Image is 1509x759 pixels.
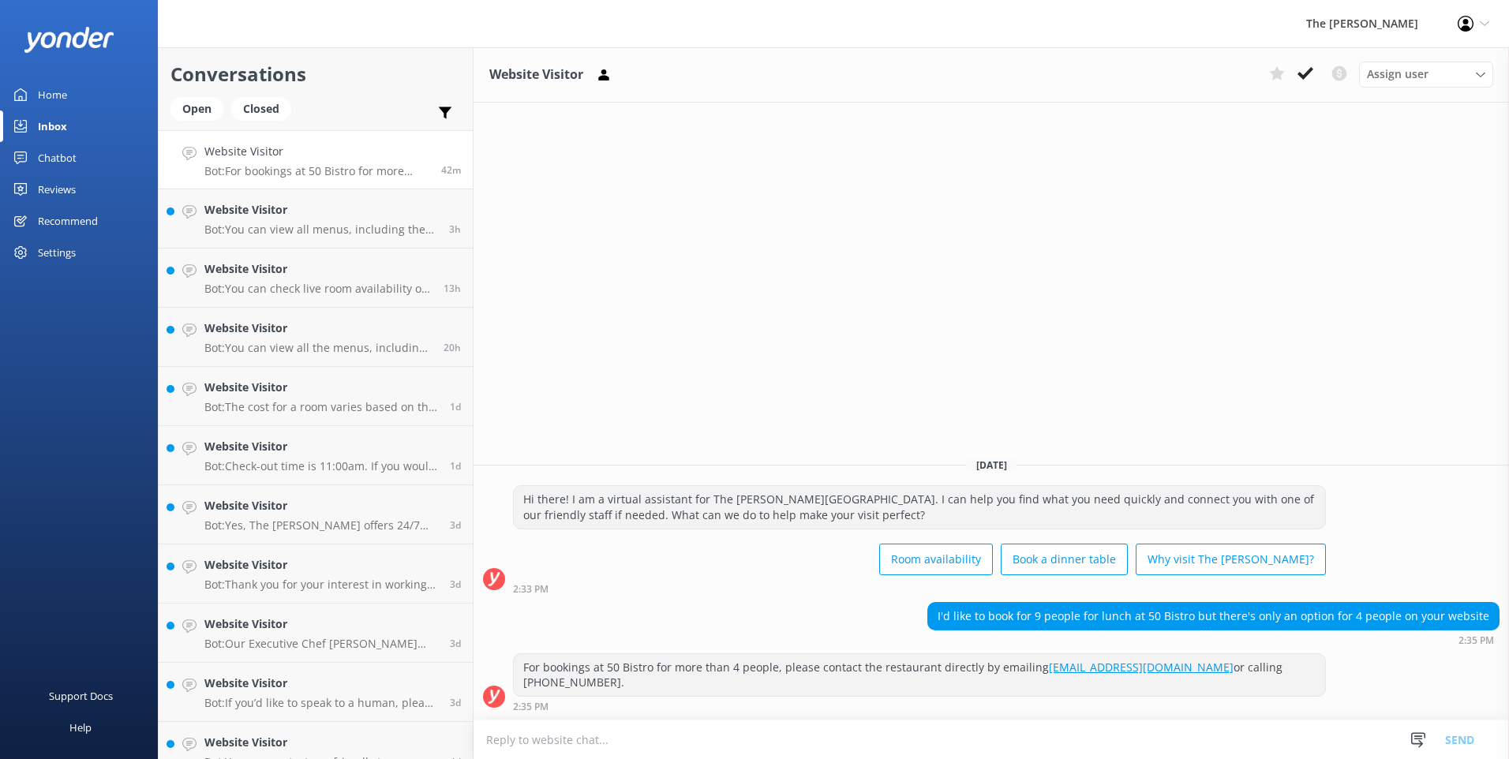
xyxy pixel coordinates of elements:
div: Inbox [38,110,67,142]
a: Website VisitorBot:You can view all the menus, including the room service menu, at [URL][DOMAIN_N... [159,308,473,367]
p: Bot: Check-out time is 11:00am. If you would like to request a late check-out, please contact Rec... [204,459,438,473]
a: Closed [231,99,299,117]
img: yonder-white-logo.png [24,27,114,53]
p: Bot: For bookings at 50 Bistro for more than 4 people, please contact the restaurant directly by ... [204,164,429,178]
h4: Website Visitor [204,320,432,337]
h3: Website Visitor [489,65,583,85]
h4: Website Visitor [204,143,429,160]
span: Oct 15 2025 12:13pm (UTC +13:00) Pacific/Auckland [449,222,461,236]
h4: Website Visitor [204,260,432,278]
strong: 2:33 PM [513,585,549,594]
div: Oct 15 2025 02:35pm (UTC +13:00) Pacific/Auckland [927,634,1500,645]
div: Oct 15 2025 02:33pm (UTC +13:00) Pacific/Auckland [513,583,1326,594]
a: Website VisitorBot:Check-out time is 11:00am. If you would like to request a late check-out, plea... [159,426,473,485]
p: Bot: You can view all menus, including the Christmas lunch menu, at [URL][DOMAIN_NAME]. [204,222,437,237]
h4: Website Visitor [204,734,438,751]
strong: 2:35 PM [1458,636,1494,645]
div: Assign User [1359,62,1493,87]
h4: Website Visitor [204,615,438,633]
span: Oct 14 2025 11:17am (UTC +13:00) Pacific/Auckland [450,400,461,413]
h4: Website Visitor [204,438,438,455]
p: Bot: If you’d like to speak to a human, please contact our friendly team on [PHONE_NUMBER] or ema... [204,696,438,710]
strong: 2:35 PM [513,702,549,712]
p: Bot: Our Executive Chef [PERSON_NAME] leads the cuisine team in designing seasonal menus using th... [204,637,438,651]
h4: Website Visitor [204,556,438,574]
a: Website VisitorBot:You can view all menus, including the Christmas lunch menu, at [URL][DOMAIN_NA... [159,189,473,249]
p: Bot: You can check live room availability on our website at [URL][DOMAIN_NAME]. If no rooms are a... [204,282,432,296]
div: Settings [38,237,76,268]
a: Website VisitorBot:Yes, The [PERSON_NAME] offers 24/7 room service, so you can enjoy high tea in ... [159,485,473,544]
a: Website VisitorBot:If you’d like to speak to a human, please contact our friendly team on [PHONE_... [159,663,473,722]
button: Why visit The [PERSON_NAME]? [1136,544,1326,575]
span: Assign user [1367,65,1428,83]
a: [EMAIL_ADDRESS][DOMAIN_NAME] [1049,660,1234,675]
div: For bookings at 50 Bistro for more than 4 people, please contact the restaurant directly by email... [514,654,1325,696]
div: Help [69,712,92,743]
div: Reviews [38,174,76,205]
p: Bot: The cost for a room varies based on the type of room you are booking and the level of demand... [204,400,438,414]
div: Open [170,97,223,121]
a: Website VisitorBot:You can check live room availability on our website at [URL][DOMAIN_NAME]. If ... [159,249,473,308]
span: Oct 15 2025 02:16am (UTC +13:00) Pacific/Auckland [444,282,461,295]
h4: Website Visitor [204,201,437,219]
div: Closed [231,97,291,121]
div: I'd like to book for 9 people for lunch at 50 Bistro but there's only an option for 4 people on y... [928,603,1499,630]
button: Room availability [879,544,993,575]
a: Website VisitorBot:The cost for a room varies based on the type of room you are booking and the l... [159,367,473,426]
a: Open [170,99,231,117]
span: Oct 12 2025 09:20am (UTC +13:00) Pacific/Auckland [450,637,461,650]
div: Recommend [38,205,98,237]
p: Bot: Yes, The [PERSON_NAME] offers 24/7 room service, so you can enjoy high tea in your room. For... [204,518,438,533]
div: Chatbot [38,142,77,174]
span: Oct 12 2025 03:15pm (UTC +13:00) Pacific/Auckland [450,518,461,532]
div: Oct 15 2025 02:35pm (UTC +13:00) Pacific/Auckland [513,701,1326,712]
span: Oct 11 2025 11:04pm (UTC +13:00) Pacific/Auckland [450,696,461,709]
div: Support Docs [49,680,113,712]
h4: Website Visitor [204,675,438,692]
p: Bot: You can view all the menus, including the room service menu, at [URL][DOMAIN_NAME]. [204,341,432,355]
p: Bot: Thank you for your interest in working at The [PERSON_NAME]. Any vacancies will be advertise... [204,578,438,592]
h2: Conversations [170,59,461,89]
div: Hi there! I am a virtual assistant for The [PERSON_NAME][GEOGRAPHIC_DATA]. I can help you find wh... [514,486,1325,528]
h4: Website Visitor [204,497,438,514]
div: Home [38,79,67,110]
a: Website VisitorBot:Our Executive Chef [PERSON_NAME] leads the cuisine team in designing seasonal ... [159,604,473,663]
span: Oct 12 2025 09:52am (UTC +13:00) Pacific/Auckland [450,578,461,591]
span: [DATE] [967,458,1017,472]
span: Oct 13 2025 09:00pm (UTC +13:00) Pacific/Auckland [450,459,461,473]
a: Website VisitorBot:For bookings at 50 Bistro for more than 4 people, please contact the restauran... [159,130,473,189]
button: Book a dinner table [1001,544,1128,575]
span: Oct 14 2025 07:06pm (UTC +13:00) Pacific/Auckland [444,341,461,354]
a: Website VisitorBot:Thank you for your interest in working at The [PERSON_NAME]. Any vacancies wil... [159,544,473,604]
h4: Website Visitor [204,379,438,396]
span: Oct 15 2025 02:35pm (UTC +13:00) Pacific/Auckland [441,163,461,177]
